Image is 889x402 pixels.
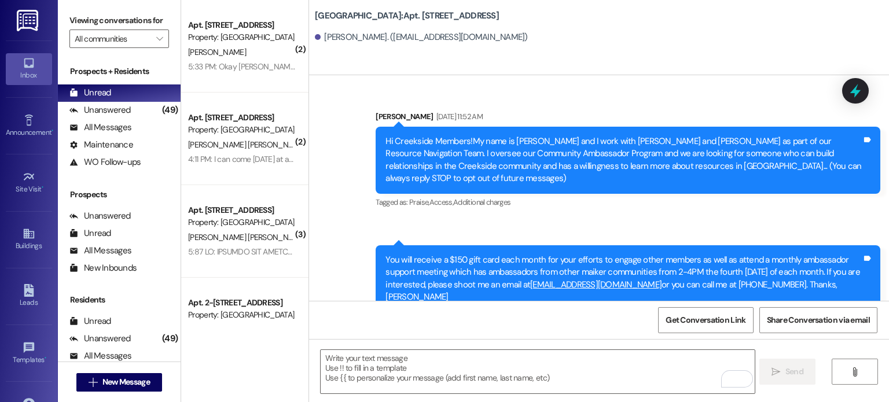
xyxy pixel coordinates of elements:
[188,31,295,43] div: Property: [GEOGRAPHIC_DATA]
[188,139,306,150] span: [PERSON_NAME] [PERSON_NAME]
[58,294,181,306] div: Residents
[409,197,429,207] span: Praise ,
[52,127,53,135] span: •
[188,154,375,164] div: 4:11 PM: I can come [DATE] at any time you want. I'm free.
[102,376,150,388] span: New Message
[759,359,815,385] button: Send
[188,232,306,242] span: [PERSON_NAME] [PERSON_NAME]
[376,194,880,211] div: Tagged as:
[69,121,131,134] div: All Messages
[89,378,97,387] i: 
[385,254,862,304] div: You will receive a $150 gift card each month for your efforts to engage other members as well as ...
[188,112,295,124] div: Apt. [STREET_ADDRESS]
[45,354,46,362] span: •
[69,350,131,362] div: All Messages
[453,197,510,207] span: Additional charges
[69,156,141,168] div: WO Follow-ups
[69,227,111,239] div: Unread
[156,34,163,43] i: 
[69,245,131,257] div: All Messages
[188,47,246,57] span: [PERSON_NAME]
[69,333,131,345] div: Unanswered
[58,189,181,201] div: Prospects
[188,19,295,31] div: Apt. [STREET_ADDRESS]
[6,53,52,84] a: Inbox
[188,124,295,136] div: Property: [GEOGRAPHIC_DATA]
[188,216,295,228] div: Property: [GEOGRAPHIC_DATA]
[69,12,169,29] label: Viewing conversations for
[6,338,52,369] a: Templates •
[321,350,754,393] textarea: To enrich screen reader interactions, please activate Accessibility in Grammarly extension settings
[6,281,52,312] a: Leads
[69,139,133,151] div: Maintenance
[434,110,483,123] div: [DATE] 11:52 AM
[58,65,181,78] div: Prospects + Residents
[17,10,41,31] img: ResiDesk Logo
[188,309,295,321] div: Property: [GEOGRAPHIC_DATA]
[385,135,862,185] div: Hi Creekside Members!My name is [PERSON_NAME] and I work with [PERSON_NAME] and [PERSON_NAME] as ...
[188,204,295,216] div: Apt. [STREET_ADDRESS]
[69,104,131,116] div: Unanswered
[666,314,745,326] span: Get Conversation Link
[69,262,137,274] div: New Inbounds
[159,330,181,348] div: (49)
[785,366,803,378] span: Send
[429,197,453,207] span: Access ,
[315,31,528,43] div: [PERSON_NAME]. ([EMAIL_ADDRESS][DOMAIN_NAME])
[76,373,162,392] button: New Message
[530,279,662,290] a: [EMAIL_ADDRESS][DOMAIN_NAME]
[159,101,181,119] div: (49)
[759,307,877,333] button: Share Conversation via email
[850,367,859,377] i: 
[767,314,870,326] span: Share Conversation via email
[315,10,499,22] b: [GEOGRAPHIC_DATA]: Apt. [STREET_ADDRESS]
[376,110,880,127] div: [PERSON_NAME]
[188,61,520,72] div: 5:33 PM: Okay [PERSON_NAME] I don't have a car thank you anyway for telling me.I appreciate that
[6,167,52,198] a: Site Visit •
[658,307,753,333] button: Get Conversation Link
[75,29,150,48] input: All communities
[42,183,43,191] span: •
[69,87,111,99] div: Unread
[6,224,52,255] a: Buildings
[188,297,295,309] div: Apt. 2-[STREET_ADDRESS]
[772,367,780,377] i: 
[69,315,111,327] div: Unread
[69,210,131,222] div: Unanswered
